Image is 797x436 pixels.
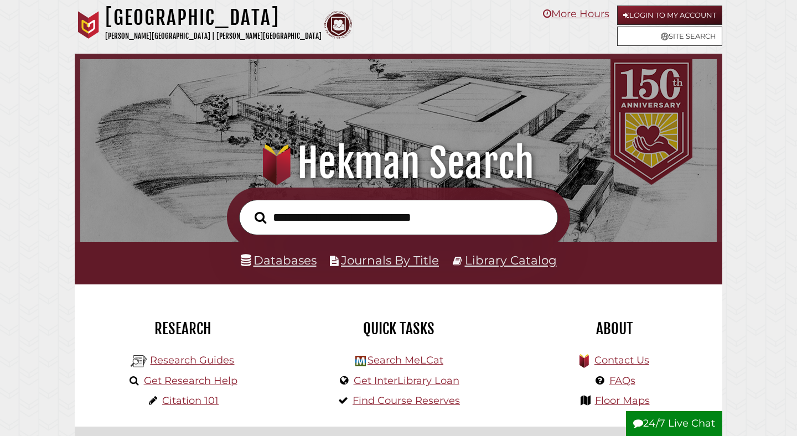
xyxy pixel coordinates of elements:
[249,209,272,227] button: Search
[594,354,649,366] a: Contact Us
[83,319,282,338] h2: Research
[131,353,147,370] img: Hekman Library Logo
[324,11,352,39] img: Calvin Theological Seminary
[354,375,459,387] a: Get InterLibrary Loan
[543,8,609,20] a: More Hours
[341,253,439,267] a: Journals By Title
[465,253,557,267] a: Library Catalog
[75,11,102,39] img: Calvin University
[617,27,722,46] a: Site Search
[299,319,498,338] h2: Quick Tasks
[609,375,635,387] a: FAQs
[105,6,322,30] h1: [GEOGRAPHIC_DATA]
[255,211,266,224] i: Search
[368,354,443,366] a: Search MeLCat
[595,395,650,407] a: Floor Maps
[150,354,234,366] a: Research Guides
[144,375,237,387] a: Get Research Help
[617,6,722,25] a: Login to My Account
[355,356,366,366] img: Hekman Library Logo
[92,139,705,188] h1: Hekman Search
[162,395,219,407] a: Citation 101
[241,253,317,267] a: Databases
[515,319,714,338] h2: About
[353,395,460,407] a: Find Course Reserves
[105,30,322,43] p: [PERSON_NAME][GEOGRAPHIC_DATA] | [PERSON_NAME][GEOGRAPHIC_DATA]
